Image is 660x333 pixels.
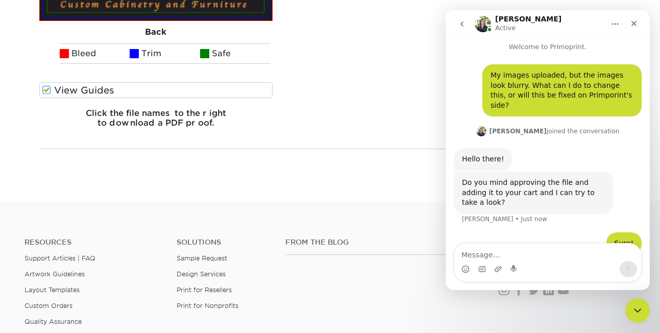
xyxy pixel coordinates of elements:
label: View Guides [39,82,273,98]
iframe: Intercom live chat [625,298,650,323]
li: Trim [130,43,200,64]
div: Back [39,21,273,43]
a: Print for Nonprofits [177,302,238,310]
h4: From the Blog [285,238,471,247]
a: Artwork Guidelines [25,270,85,278]
a: Print for Resellers [177,286,232,294]
li: Bleed [60,43,130,64]
iframe: Intercom live chat [446,10,650,290]
a: Support Articles | FAQ [25,254,95,262]
h4: Resources [25,238,161,247]
a: Sample Request [177,254,227,262]
li: Safe [200,43,271,64]
h4: Solutions [177,238,270,247]
a: Layout Templates [25,286,80,294]
a: Design Services [177,270,226,278]
h6: Click the file names to the right to download a PDF proof. [39,108,273,136]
